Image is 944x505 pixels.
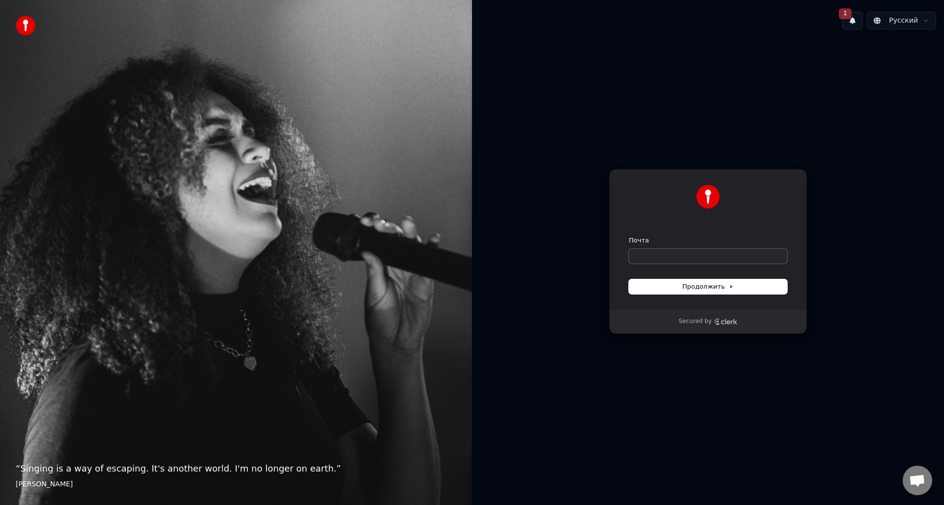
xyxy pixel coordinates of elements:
[629,236,649,245] label: Почта
[16,479,456,489] footer: [PERSON_NAME]
[842,12,863,30] button: 1
[714,318,737,325] a: Clerk logo
[696,185,720,208] img: Youka
[16,462,456,475] p: “ Singing is a way of escaping. It's another world. I'm no longer on earth. ”
[678,318,711,326] p: Secured by
[629,279,787,294] button: Продолжить
[16,16,35,35] img: youka
[682,282,734,291] span: Продолжить
[839,8,852,19] span: 1
[903,466,932,495] div: Открытый чат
